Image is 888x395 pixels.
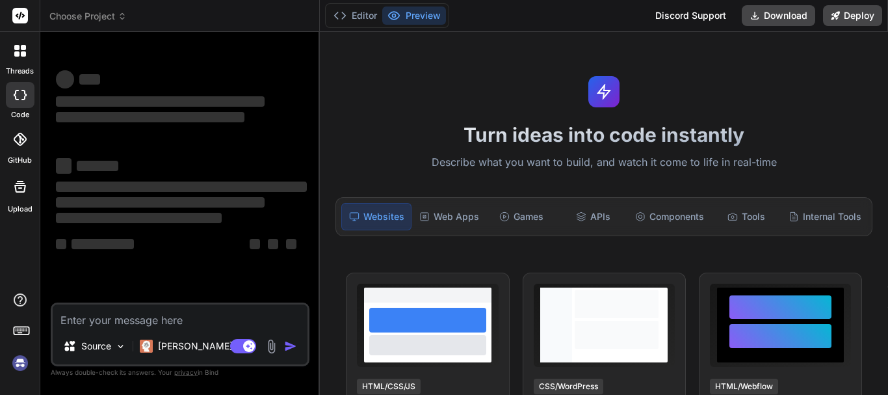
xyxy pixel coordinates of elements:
[268,239,278,249] span: ‌
[56,213,222,223] span: ‌
[328,154,880,171] p: Describe what you want to build, and watch it come to life in real-time
[250,239,260,249] span: ‌
[77,161,118,171] span: ‌
[56,239,66,249] span: ‌
[56,158,72,174] span: ‌
[79,74,100,85] span: ‌
[51,366,309,379] p: Always double-check its answers. Your in Bind
[534,379,603,394] div: CSS/WordPress
[742,5,815,26] button: Download
[81,340,111,353] p: Source
[286,239,296,249] span: ‌
[712,203,781,230] div: Tools
[284,340,297,353] img: icon
[158,340,255,353] p: [PERSON_NAME] 4 S..
[115,341,126,352] img: Pick Models
[49,10,127,23] span: Choose Project
[647,5,734,26] div: Discord Support
[328,7,382,25] button: Editor
[56,197,265,208] span: ‌
[140,340,153,353] img: Claude 4 Sonnet
[710,379,778,394] div: HTML/Webflow
[8,204,33,215] label: Upload
[56,96,265,107] span: ‌
[487,203,556,230] div: Games
[11,109,29,120] label: code
[382,7,446,25] button: Preview
[783,203,867,230] div: Internal Tools
[8,155,32,166] label: GitHub
[823,5,882,26] button: Deploy
[56,70,74,89] span: ‌
[414,203,484,230] div: Web Apps
[6,66,34,77] label: threads
[357,379,421,394] div: HTML/CSS/JS
[264,339,279,354] img: attachment
[174,368,198,376] span: privacy
[328,123,880,146] h1: Turn ideas into code instantly
[56,112,244,122] span: ‌
[558,203,627,230] div: APIs
[630,203,709,230] div: Components
[341,203,411,230] div: Websites
[56,182,307,192] span: ‌
[72,239,134,249] span: ‌
[9,352,31,374] img: signin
